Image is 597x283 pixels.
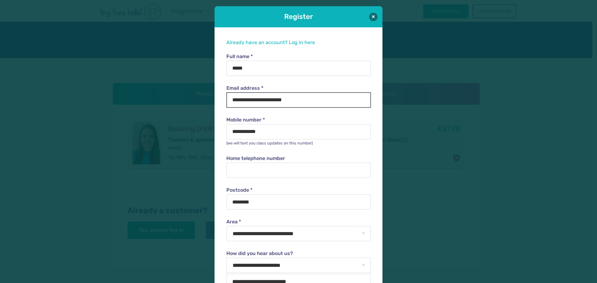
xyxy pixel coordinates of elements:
[226,53,371,60] label: Full name *
[226,187,371,194] label: Postcode *
[226,116,371,123] label: Mobile number *
[226,141,313,145] small: (we will text you class updates on this number)
[226,155,371,162] label: Home telephone number
[232,12,365,21] h1: Register
[226,85,371,92] label: Email address *
[226,39,315,45] a: Already have an account? Log in here
[226,250,371,257] label: How did you hear about us?
[226,218,371,225] label: Area *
